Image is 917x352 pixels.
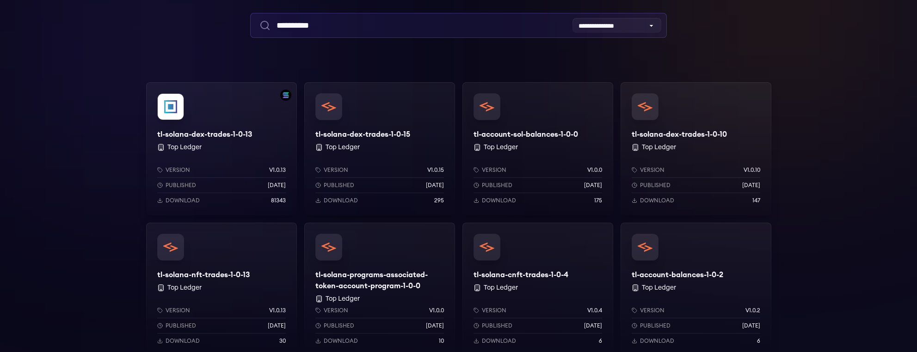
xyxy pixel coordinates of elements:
p: Download [166,337,200,345]
p: Published [324,182,354,189]
p: Published [482,182,512,189]
p: v1.0.13 [269,307,286,314]
p: [DATE] [426,182,444,189]
p: v1.0.13 [269,166,286,174]
p: Download [324,197,358,204]
p: v1.0.4 [587,307,602,314]
p: [DATE] [742,322,760,329]
p: [DATE] [584,182,602,189]
a: tl-solana-dex-trades-1-0-10tl-solana-dex-trades-1-0-10 Top LedgerVersionv1.0.10Published[DATE]Dow... [621,82,771,215]
p: [DATE] [426,322,444,329]
img: Filter by solana network [280,90,291,101]
p: Download [640,337,674,345]
p: 10 [439,337,444,345]
p: Download [324,337,358,345]
button: Top Ledger [484,143,518,152]
p: Download [482,337,516,345]
p: 6 [599,337,602,345]
p: Download [640,197,674,204]
p: Published [640,182,671,189]
button: Top Ledger [326,294,360,303]
p: Published [166,182,196,189]
p: v1.0.0 [429,307,444,314]
a: tl-account-sol-balances-1-0-0tl-account-sol-balances-1-0-0 Top LedgerVersionv1.0.0Published[DATE]... [462,82,613,215]
p: Published [166,322,196,329]
p: [DATE] [268,182,286,189]
a: Filter by solana networktl-solana-dex-trades-1-0-13tl-solana-dex-trades-1-0-13 Top LedgerVersionv... [146,82,297,215]
button: Top Ledger [642,283,676,292]
p: 295 [434,197,444,204]
p: Version [482,166,506,174]
p: v1.0.2 [745,307,760,314]
button: Top Ledger [167,283,202,292]
p: Version [166,307,190,314]
p: Published [640,322,671,329]
p: 175 [594,197,602,204]
p: Version [482,307,506,314]
p: Published [324,322,354,329]
button: Top Ledger [642,143,676,152]
p: [DATE] [268,322,286,329]
p: 147 [752,197,760,204]
p: 6 [757,337,760,345]
p: Version [324,166,348,174]
p: 81343 [271,197,286,204]
p: Version [640,166,665,174]
p: Download [482,197,516,204]
p: v1.0.10 [744,166,760,174]
p: Published [482,322,512,329]
p: Version [640,307,665,314]
p: [DATE] [742,182,760,189]
p: v1.0.0 [587,166,602,174]
p: v1.0.15 [427,166,444,174]
a: tl-solana-dex-trades-1-0-15tl-solana-dex-trades-1-0-15 Top LedgerVersionv1.0.15Published[DATE]Dow... [304,82,455,215]
p: [DATE] [584,322,602,329]
button: Top Ledger [484,283,518,292]
p: 30 [279,337,286,345]
p: Version [166,166,190,174]
p: Version [324,307,348,314]
p: Download [166,197,200,204]
button: Top Ledger [326,143,360,152]
button: Top Ledger [167,143,202,152]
